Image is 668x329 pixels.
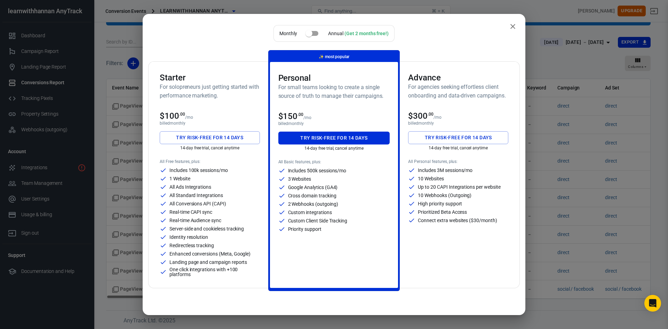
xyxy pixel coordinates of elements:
p: All Free features, plus: [160,159,260,164]
p: 2 Webhooks (outgoing) [288,202,338,206]
h3: Advance [408,73,508,83]
h6: For agencies seeking effortless client onboarding and data-driven campaigns. [408,83,508,100]
p: billed monthly [278,121,390,126]
p: /mo [303,115,311,120]
p: Real-time Audience sync [169,218,221,223]
p: Custom integrations [288,210,332,215]
p: /mo [185,115,193,120]
p: Identity resolution [169,235,208,240]
p: Cross domain tracking [288,193,336,198]
p: Connect extra websites ($30/month) [418,218,497,223]
p: Up to 20 CAPI Integrations per website [418,185,500,189]
p: Includes 3M sessions/mo [418,168,472,173]
button: Try risk-free for 14 days [278,132,390,144]
p: Prioritized Beta Access [418,210,467,214]
p: Includes 500k sessions/mo [288,168,347,173]
p: Landing page and campaign reports [169,260,247,265]
span: $150 [278,111,304,121]
sup: .00 [428,112,434,117]
p: All Ads Integrations [169,185,211,189]
h3: Starter [160,73,260,83]
button: close [506,19,520,33]
sup: .00 [179,112,185,117]
h3: Personal [278,73,390,83]
span: $100 [160,111,185,121]
p: 10 Websites [418,176,444,181]
p: 10 Webhooks (Outgoing) [418,193,471,198]
p: 1 Website [169,176,190,181]
p: Enhanced conversions (Meta, Google) [169,251,250,256]
p: 14-day free trial, cancel anytime [160,146,260,150]
p: All Basic features, plus: [278,159,390,164]
p: Monthly [279,30,297,37]
p: All Standard Integrations [169,193,223,198]
p: billed monthly [408,121,508,126]
p: 14-day free trial, cancel anytime [408,146,508,150]
p: most popular [319,53,349,61]
p: One click integrations with +100 platforms [169,267,260,277]
span: magic [319,54,324,59]
p: Priority support [288,227,321,232]
h6: For solopreneurs just getting started with performance marketing. [160,83,260,100]
p: 3 Websites [288,177,311,181]
sup: .00 [297,112,303,117]
span: $300 [408,111,434,121]
p: Google Analytics (GA4) [288,185,338,190]
button: Try risk-free for 14 days [408,131,508,144]
p: Server-side and cookieless tracking [169,226,244,231]
p: All Personal features, plus: [408,159,508,164]
div: Annual [328,30,389,37]
p: /mo [434,115,442,120]
p: 14-day free trial, cancel anytime [278,146,390,151]
button: Try risk-free for 14 days [160,131,260,144]
p: billed monthly [160,121,260,126]
p: Includes 100k sessions/mo [169,168,228,173]
div: (Get 2 months free!) [344,31,389,36]
h6: For small teams looking to create a single source of truth to manage their campaigns. [278,83,390,100]
div: Open Intercom Messenger [644,295,661,312]
p: Real-time CAPI sync [169,210,212,214]
p: All Conversions API (CAPI) [169,201,226,206]
p: Redirectless tracking [169,243,214,248]
p: High priority support [418,201,462,206]
p: Custom Client Side Tracking [288,218,348,223]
